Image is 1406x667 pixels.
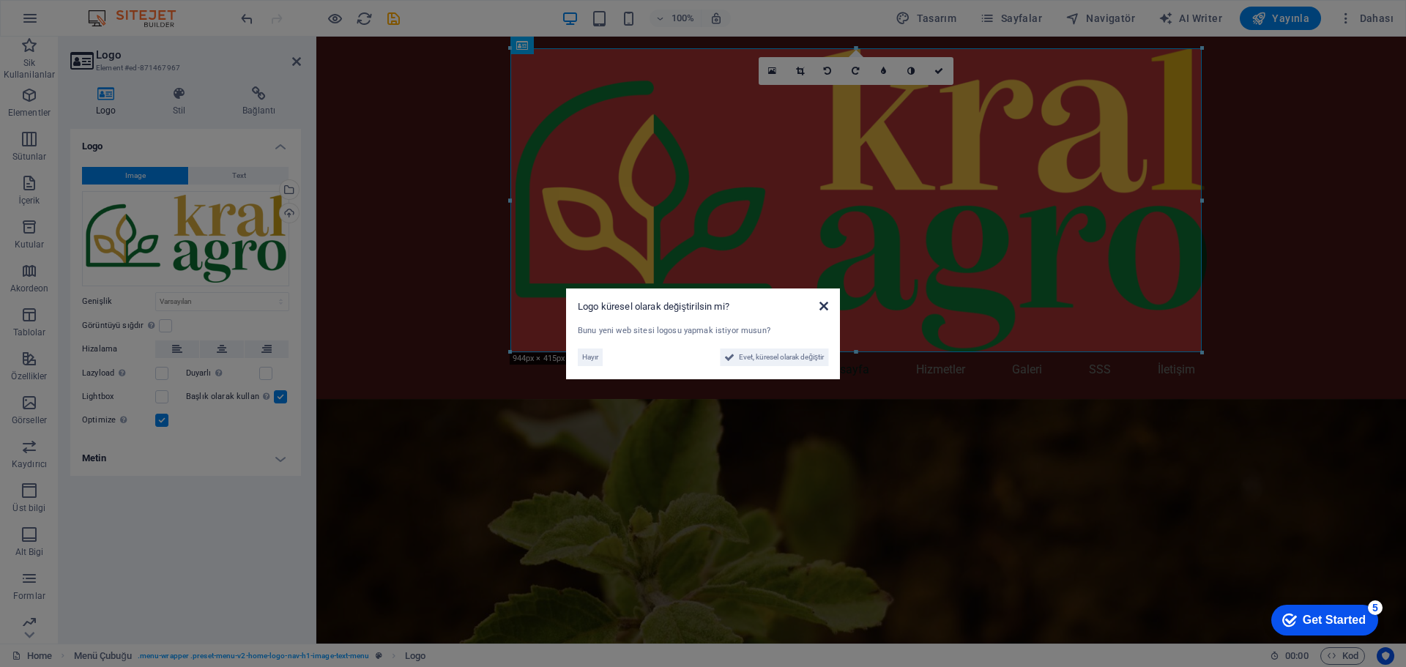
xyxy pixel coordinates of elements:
[578,325,828,338] div: Bunu yeni web sitesi logosu yapmak istiyor musun?
[578,349,603,366] button: Hayır
[12,7,119,38] div: Get Started 5 items remaining, 0% complete
[739,349,824,366] span: Evet, küresel olarak değiştir
[108,3,123,18] div: 5
[720,349,828,366] button: Evet, küresel olarak değiştir
[578,301,729,312] span: Logo küresel olarak değiştirilsin mi?
[43,16,106,29] div: Get Started
[582,349,598,366] span: Hayır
